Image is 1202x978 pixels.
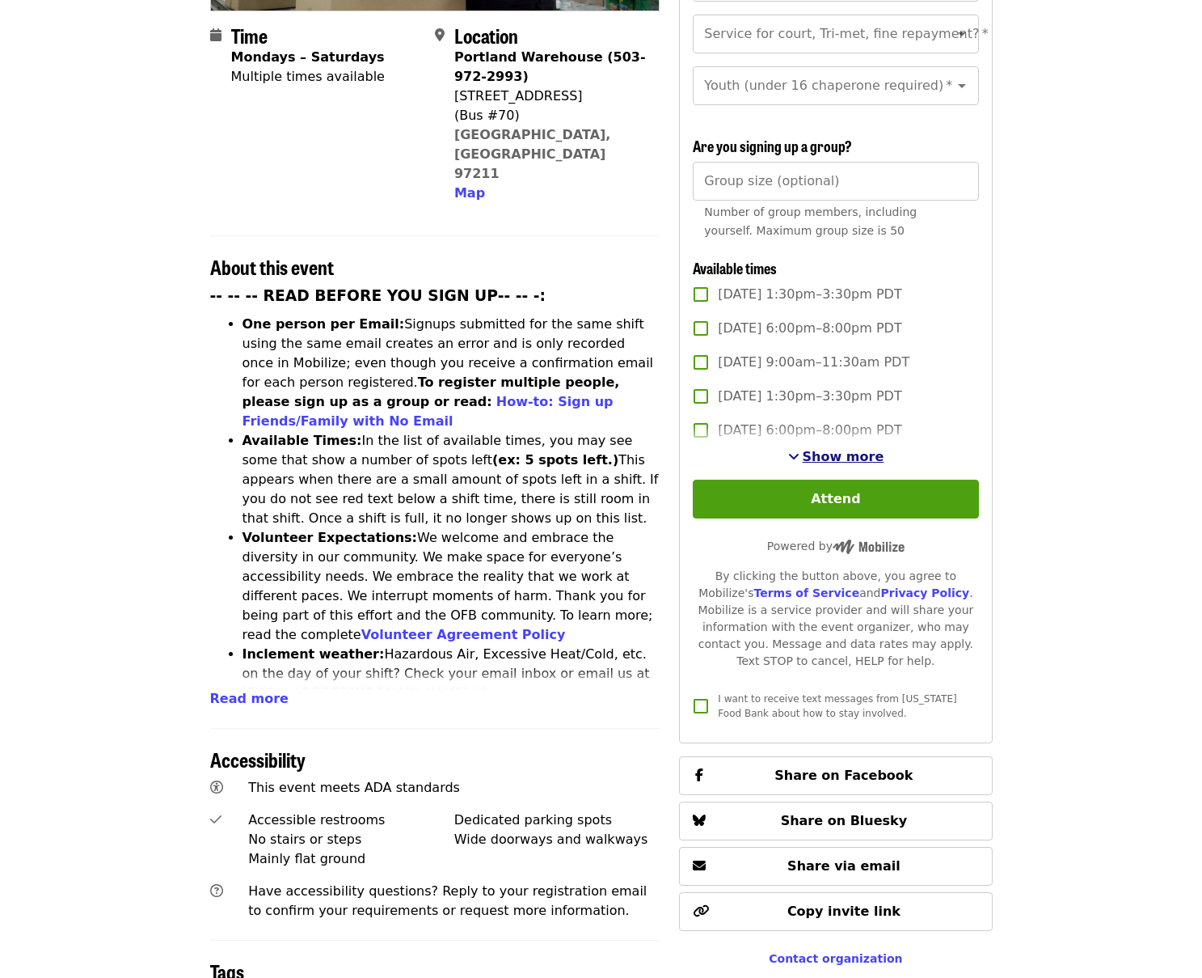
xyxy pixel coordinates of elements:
[248,780,460,795] span: This event meets ADA standards
[774,768,913,783] span: Share on Facebook
[435,28,445,43] i: map-marker-alt icon
[243,433,362,448] strong: Available Times:
[951,74,973,97] button: Open
[679,847,992,886] button: Share via email
[718,285,901,304] span: [DATE] 1:30pm–3:30pm PDT
[679,756,992,795] button: Share on Facebook
[243,530,418,545] strong: Volunteer Expectations:
[693,568,978,670] div: By clicking the button above, you agree to Mobilize's and . Mobilize is a service provider and wi...
[248,883,647,918] span: Have accessibility questions? Reply to your registration email to confirm your requirements or re...
[454,21,518,49] span: Location
[248,811,454,830] div: Accessible restrooms
[243,316,405,332] strong: One person per Email:
[718,421,901,440] span: [DATE] 6:00pm–8:00pm PDT
[880,586,969,599] a: Privacy Policy
[693,162,978,201] input: [object Object]
[788,447,884,467] button: See more timeslots
[718,387,901,406] span: [DATE] 1:30pm–3:30pm PDT
[769,952,902,965] a: Contact organization
[248,849,454,869] div: Mainly flat ground
[753,586,859,599] a: Terms of Service
[693,257,777,278] span: Available times
[210,883,223,899] i: question-circle icon
[454,185,485,201] span: Map
[248,830,454,849] div: No stairs or steps
[210,252,334,281] span: About this event
[767,540,905,553] span: Powered by
[454,49,646,84] strong: Portland Warehouse (503-972-2993)
[243,528,660,645] li: We welcome and embrace the diversity in our community. We make space for everyone’s accessibility...
[718,693,956,719] span: I want to receive text messages from [US_STATE] Food Bank about how to stay involved.
[787,858,900,874] span: Share via email
[454,811,660,830] div: Dedicated parking spots
[243,646,385,662] strong: Inclement weather:
[210,287,546,304] strong: -- -- -- READ BEFORE YOU SIGN UP-- -- -:
[361,627,566,642] a: Volunteer Agreement Policy
[243,645,660,742] li: Hazardous Air, Excessive Heat/Cold, etc. on the day of your shift? Check your email inbox or emai...
[679,892,992,931] button: Copy invite link
[243,315,660,431] li: Signups submitted for the same shift using the same email creates an error and is only recorded o...
[210,28,221,43] i: calendar icon
[454,830,660,849] div: Wide doorways and walkways
[454,87,647,106] div: [STREET_ADDRESS]
[231,21,268,49] span: Time
[243,375,620,409] strong: To register multiple people, please sign up as a group or read:
[693,480,978,519] button: Attend
[243,431,660,528] li: In the list of available times, you may see some that show a number of spots left This appears wh...
[231,67,385,87] div: Multiple times available
[243,394,614,429] a: How-to: Sign up Friends/Family with No Email
[718,353,909,372] span: [DATE] 9:00am–11:30am PDT
[833,540,905,554] img: Powered by Mobilize
[231,49,385,65] strong: Mondays – Saturdays
[210,780,223,795] i: universal-access icon
[803,449,884,464] span: Show more
[718,319,901,338] span: [DATE] 6:00pm–8:00pm PDT
[454,184,485,203] button: Map
[210,691,289,706] span: Read more
[787,904,900,919] span: Copy invite link
[693,135,852,156] span: Are you signing up a group?
[781,813,908,828] span: Share on Bluesky
[210,689,289,709] button: Read more
[454,106,647,125] div: (Bus #70)
[679,802,992,840] button: Share on Bluesky
[454,127,611,181] a: [GEOGRAPHIC_DATA], [GEOGRAPHIC_DATA] 97211
[210,812,221,828] i: check icon
[492,452,618,468] strong: (ex: 5 spots left.)
[951,23,973,45] button: Open
[210,745,306,773] span: Accessibility
[704,205,917,237] span: Number of group members, including yourself. Maximum group size is 50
